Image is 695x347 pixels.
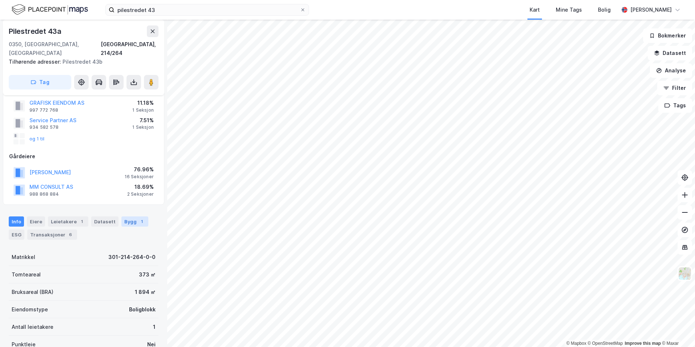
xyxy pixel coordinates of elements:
div: Gårdeiere [9,152,158,161]
div: 988 868 884 [29,191,59,197]
div: Pilestredet 43b [9,57,153,66]
img: logo.f888ab2527a4732fd821a326f86c7f29.svg [12,3,88,16]
input: Søk på adresse, matrikkel, gårdeiere, leietakere eller personer [115,4,300,15]
div: Leietakere [48,216,88,227]
div: Bygg [121,216,148,227]
div: [GEOGRAPHIC_DATA], 214/264 [101,40,158,57]
div: Datasett [91,216,118,227]
div: Boligblokk [129,305,156,314]
div: Bruksareal (BRA) [12,288,53,296]
div: Eiere [27,216,45,227]
div: 373 ㎡ [139,270,156,279]
a: Improve this map [625,341,661,346]
div: 2 Seksjoner [127,191,154,197]
div: 1 [78,218,85,225]
div: Antall leietakere [12,323,53,331]
div: 1 894 ㎡ [135,288,156,296]
div: ESG [9,230,24,240]
button: Tag [9,75,71,89]
div: 301-214-264-0-0 [108,253,156,262]
div: 0350, [GEOGRAPHIC_DATA], [GEOGRAPHIC_DATA] [9,40,101,57]
div: Bolig [598,5,611,14]
div: Matrikkel [12,253,35,262]
a: Mapbox [566,341,586,346]
div: [PERSON_NAME] [630,5,672,14]
iframe: Chat Widget [659,312,695,347]
div: Mine Tags [556,5,582,14]
div: 16 Seksjoner [125,174,154,180]
img: Z [678,267,692,280]
div: 934 582 578 [29,124,59,130]
div: 1 [153,323,156,331]
span: Tilhørende adresser: [9,59,63,65]
div: Transaksjoner [27,230,77,240]
div: Info [9,216,24,227]
div: 11.18% [132,99,154,107]
div: 76.96% [125,165,154,174]
div: Pilestredet 43a [9,25,63,37]
button: Tags [658,98,692,113]
a: OpenStreetMap [588,341,623,346]
div: 1 [138,218,145,225]
button: Analyse [650,63,692,78]
div: 7.51% [132,116,154,125]
div: 18.69% [127,183,154,191]
div: Tomteareal [12,270,41,279]
div: Eiendomstype [12,305,48,314]
div: 1 Seksjon [132,124,154,130]
button: Bokmerker [643,28,692,43]
button: Datasett [648,46,692,60]
div: 6 [67,231,74,238]
div: 997 772 768 [29,107,58,113]
div: 1 Seksjon [132,107,154,113]
div: Kart [530,5,540,14]
button: Filter [657,81,692,95]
